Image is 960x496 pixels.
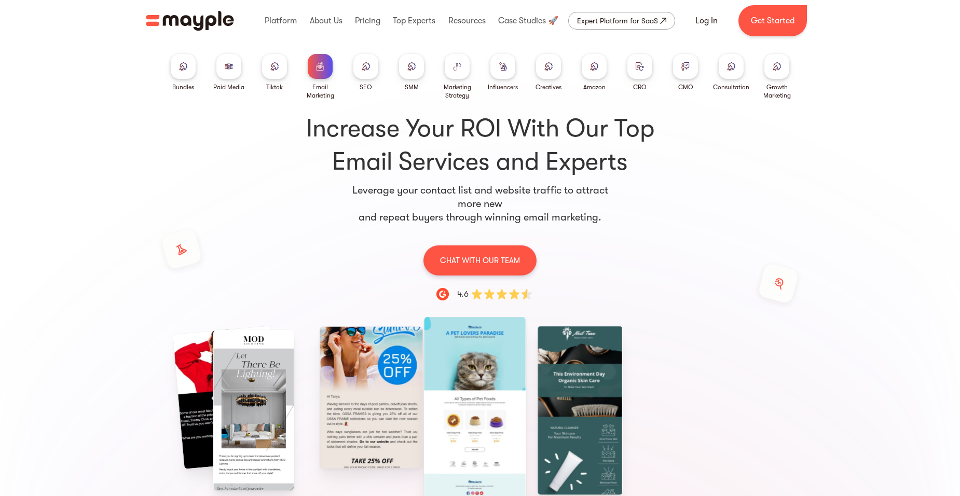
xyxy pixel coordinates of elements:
[446,4,488,37] div: Resources
[713,83,749,91] div: Consultation
[105,330,203,465] div: 7 / 9
[146,11,234,31] a: home
[353,54,378,91] a: SEO
[438,54,476,100] a: Marketing Strategy
[738,5,807,36] a: Get Started
[582,54,607,91] a: Amazon
[352,4,383,37] div: Pricing
[627,54,652,91] a: CRO
[171,54,196,91] a: Bundles
[301,54,339,100] a: Email Marketing
[262,4,299,37] div: Platform
[540,330,638,491] div: 2 / 9
[488,83,518,91] div: Influencers
[438,83,476,100] div: Marketing Strategy
[360,83,372,91] div: SEO
[172,83,194,91] div: Bundles
[307,4,345,37] div: About Us
[146,11,234,31] img: Mayple logo
[536,83,561,91] div: Creatives
[568,12,675,30] a: Expert Platform for SaaS
[298,112,662,178] h1: Increase Your ROI With Our Top Email Services and Experts
[683,8,730,33] a: Log In
[678,83,693,91] div: CMO
[262,54,287,91] a: Tiktok
[213,330,311,491] div: 8 / 9
[583,83,606,91] div: Amazon
[673,54,698,91] a: CMO
[457,288,469,300] div: 4.6
[266,83,283,91] div: Tiktok
[399,54,424,91] a: SMM
[440,254,520,267] p: CHAT WITH OUR TEAM
[536,54,561,91] a: Creatives
[758,83,796,100] div: Growth Marketing
[343,184,617,224] p: Leverage your contact list and website traffic to attract more new and repeat buyers through winn...
[405,83,419,91] div: SMM
[301,83,339,100] div: Email Marketing
[758,54,796,100] a: Growth Marketing
[633,83,647,91] div: CRO
[213,83,244,91] div: Paid Media
[713,54,749,91] a: Consultation
[488,54,518,91] a: Influencers
[577,15,658,27] div: Expert Platform for SaaS
[390,4,438,37] div: Top Experts
[423,245,537,275] a: CHAT WITH OUR TEAM
[213,54,244,91] a: Paid Media
[322,330,420,465] div: 9 / 9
